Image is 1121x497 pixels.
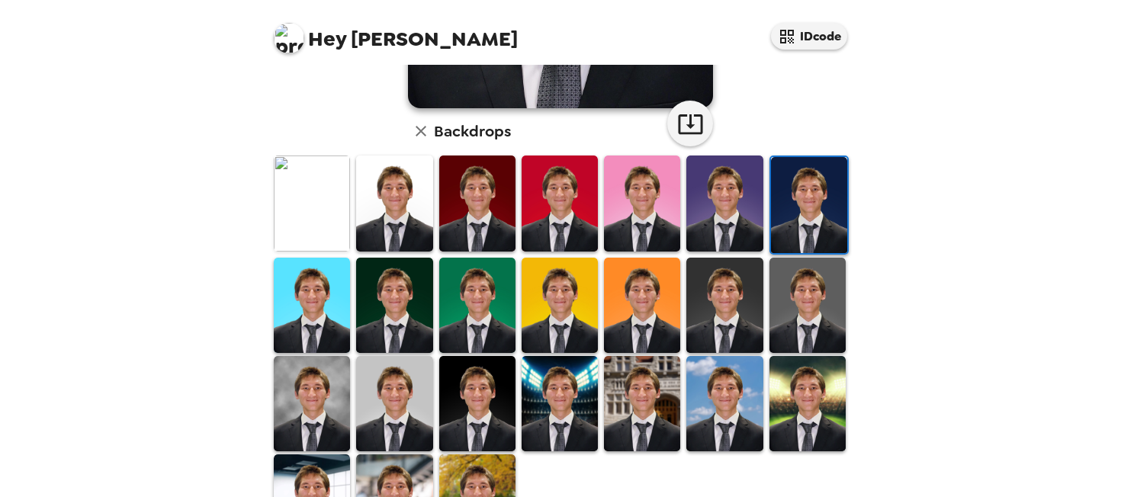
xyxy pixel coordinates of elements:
[274,156,350,251] img: Original
[434,119,511,143] h6: Backdrops
[274,15,518,50] span: [PERSON_NAME]
[274,23,304,53] img: profile pic
[308,25,346,53] span: Hey
[771,23,847,50] button: IDcode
